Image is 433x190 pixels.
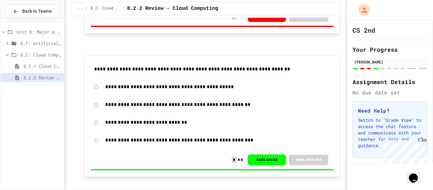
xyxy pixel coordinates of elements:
[23,74,61,81] span: 8.2.2 Review - Cloud Computing
[358,117,422,149] p: Switch to "Grade View" to access the chat feature and communicate with your teacher for help and ...
[3,3,44,40] div: Chat with us now!Close
[352,89,427,96] div: No due date set
[352,45,427,54] h2: Your Progress
[86,6,88,11] span: /
[91,6,120,11] span: 8.2: Cloud Computing
[406,165,427,184] iframe: chat widget
[122,6,124,11] span: /
[22,8,52,15] span: Back to Teams
[352,3,372,17] div: My Account
[354,59,425,65] div: [PERSON_NAME]
[20,51,61,58] span: 8.2: Cloud Computing
[76,6,83,11] span: ...
[380,137,427,164] iframe: chat widget
[20,40,61,47] span: 8.1: Artificial Intelligence Basics
[127,5,218,12] span: 8.2.2 Review - Cloud Computing
[16,29,61,35] span: Unit 8: Major & Emerging Technologies
[23,63,61,69] span: 8.2.1 Cloud Computing: Transforming the Digital World
[358,107,422,115] h3: Need Help?
[352,26,375,35] h1: CS 2nd
[352,77,427,86] h2: Assignment Details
